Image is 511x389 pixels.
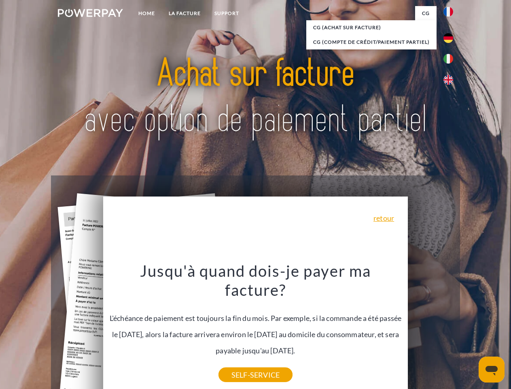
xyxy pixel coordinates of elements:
[373,214,394,222] a: retour
[208,6,246,21] a: Support
[108,261,403,300] h3: Jusqu'à quand dois-je payer ma facture?
[443,7,453,17] img: fr
[77,39,434,155] img: title-powerpay_fr.svg
[58,9,123,17] img: logo-powerpay-white.svg
[162,6,208,21] a: LA FACTURE
[306,20,437,35] a: CG (achat sur facture)
[218,368,293,382] a: SELF-SERVICE
[479,357,505,383] iframe: Bouton de lancement de la fenêtre de messagerie
[443,75,453,85] img: en
[443,54,453,64] img: it
[131,6,162,21] a: Home
[415,6,437,21] a: CG
[443,33,453,43] img: de
[108,261,403,375] div: L'échéance de paiement est toujours la fin du mois. Par exemple, si la commande a été passée le [...
[306,35,437,49] a: CG (Compte de crédit/paiement partiel)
